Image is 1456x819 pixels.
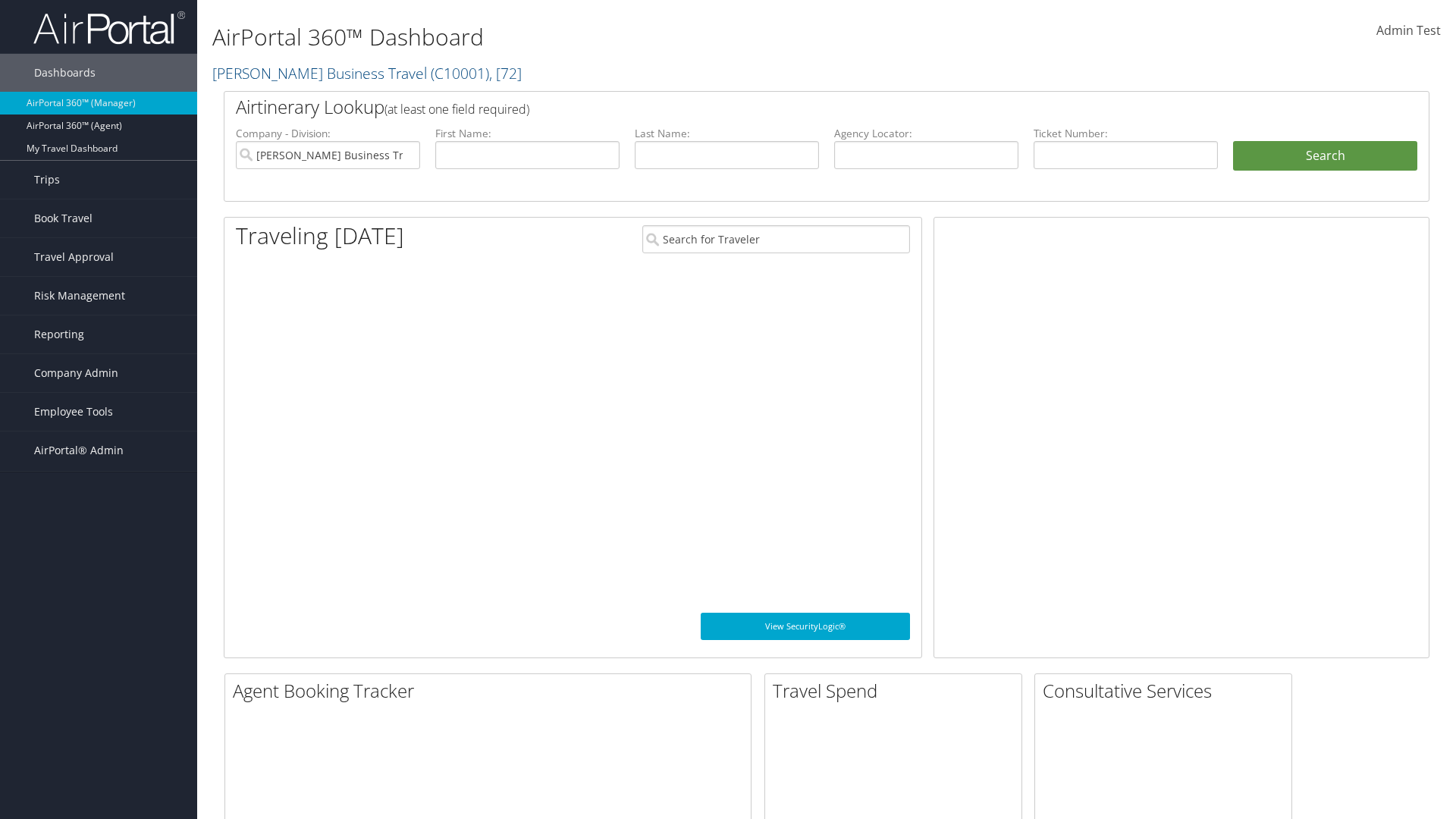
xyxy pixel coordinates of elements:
[1233,141,1417,171] button: Search
[34,277,125,315] span: Risk Management
[236,220,404,252] h1: Traveling [DATE]
[431,63,489,83] span: ( C10001 )
[34,354,118,392] span: Company Admin
[212,21,1031,53] h1: AirPortal 360™ Dashboard
[233,678,751,704] h2: Agent Booking Tracker
[212,63,522,83] a: [PERSON_NAME] Business Travel
[1034,126,1218,141] label: Ticket Number:
[435,126,620,141] label: First Name:
[34,238,114,276] span: Travel Approval
[236,94,1317,120] h2: Airtinerary Lookup
[34,161,60,199] span: Trips
[773,678,1021,704] h2: Travel Spend
[834,126,1018,141] label: Agency Locator:
[34,393,113,431] span: Employee Tools
[34,54,96,92] span: Dashboards
[384,101,529,118] span: (at least one field required)
[1043,678,1291,704] h2: Consultative Services
[33,10,185,45] img: airportal-logo.png
[236,126,420,141] label: Company - Division:
[1376,8,1441,55] a: Admin Test
[489,63,522,83] span: , [ 72 ]
[701,613,910,640] a: View SecurityLogic®
[1376,22,1441,39] span: Admin Test
[34,315,84,353] span: Reporting
[34,199,93,237] span: Book Travel
[34,431,124,469] span: AirPortal® Admin
[642,225,910,253] input: Search for Traveler
[635,126,819,141] label: Last Name:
